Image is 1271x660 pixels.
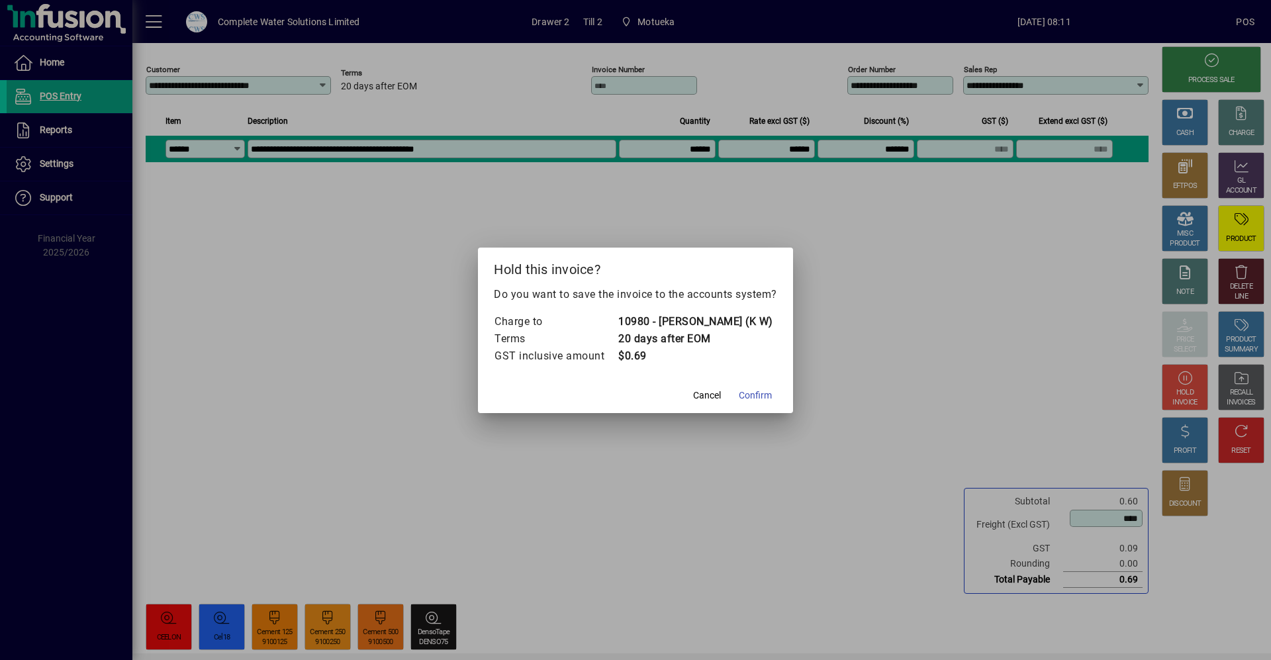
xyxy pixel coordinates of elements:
td: 20 days after EOM [618,330,773,348]
td: Terms [494,330,618,348]
button: Cancel [686,384,728,408]
span: Confirm [739,389,772,402]
span: Cancel [693,389,721,402]
td: $0.69 [618,348,773,365]
td: GST inclusive amount [494,348,618,365]
p: Do you want to save the invoice to the accounts system? [494,287,777,303]
h2: Hold this invoice? [478,248,793,286]
td: Charge to [494,313,618,330]
button: Confirm [733,384,777,408]
td: 10980 - [PERSON_NAME] (K W) [618,313,773,330]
